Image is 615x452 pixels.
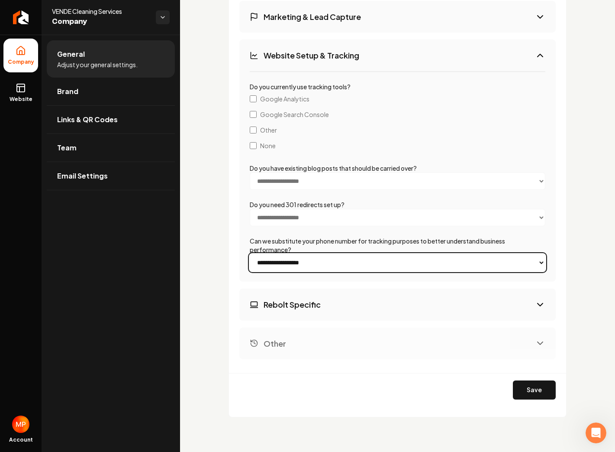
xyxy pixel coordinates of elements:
[264,11,361,22] h3: Marketing & Lead Capture
[239,71,556,282] div: Website Setup & Tracking
[57,49,85,59] span: General
[264,50,359,61] h3: Website Setup & Tracking
[250,95,257,102] input: Google Analytics
[250,142,257,149] input: None
[47,162,175,190] a: Email Settings
[239,289,556,320] button: Rebolt Specific
[57,143,77,153] span: Team
[57,86,78,97] span: Brand
[264,299,321,310] h3: Rebolt Specific
[260,126,277,134] span: Other
[47,106,175,133] a: Links & QR Codes
[239,328,556,359] button: Other
[9,436,33,443] span: Account
[52,16,149,28] span: Company
[6,96,36,103] span: Website
[12,416,29,433] img: Melissa Pranzo
[12,416,29,433] button: Open user button
[250,237,505,254] label: Can we substitute your phone number for tracking purposes to better understand business performance?
[57,171,108,181] span: Email Settings
[3,76,38,110] a: Website
[250,83,351,91] label: Do you currently use tracking tools?
[13,10,29,24] img: Rebolt Logo
[239,39,556,71] button: Website Setup & Tracking
[250,201,345,208] label: Do you need 301 redirects set up?
[264,338,286,349] h3: Other
[260,94,309,103] span: Google Analytics
[260,141,276,150] span: None
[47,134,175,162] a: Team
[239,1,556,33] button: Marketing & Lead Capture
[586,423,606,443] iframe: Intercom live chat
[47,78,175,105] a: Brand
[260,110,329,119] span: Google Search Console
[250,111,257,118] input: Google Search Console
[57,114,118,125] span: Links & QR Codes
[4,59,38,65] span: Company
[57,60,138,69] span: Adjust your general settings.
[250,164,417,172] label: Do you have existing blog posts that should be carried over?
[250,127,257,133] input: Other
[513,380,556,400] button: Save
[52,7,149,16] span: VENDE Cleaning Services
